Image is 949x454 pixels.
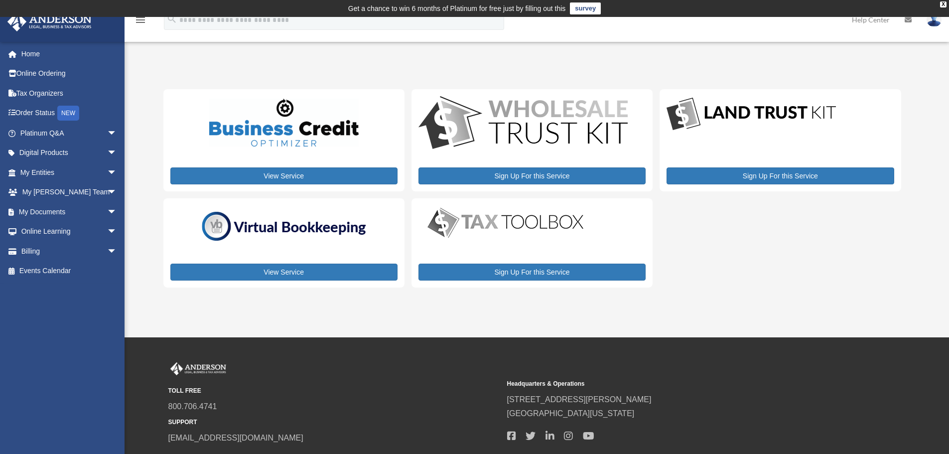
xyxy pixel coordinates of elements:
[507,409,635,418] a: [GEOGRAPHIC_DATA][US_STATE]
[7,241,132,261] a: Billingarrow_drop_down
[418,264,646,281] a: Sign Up For this Service
[7,44,132,64] a: Home
[418,96,628,151] img: WS-Trust-Kit-lgo-1.jpg
[4,12,95,31] img: Anderson Advisors Platinum Portal
[927,12,942,27] img: User Pic
[940,1,947,7] div: close
[7,143,127,163] a: Digital Productsarrow_drop_down
[107,222,127,242] span: arrow_drop_down
[418,167,646,184] a: Sign Up For this Service
[168,362,228,375] img: Anderson Advisors Platinum Portal
[107,182,127,203] span: arrow_drop_down
[57,106,79,121] div: NEW
[168,402,217,411] a: 800.706.4741
[107,202,127,222] span: arrow_drop_down
[170,167,398,184] a: View Service
[170,264,398,281] a: View Service
[168,386,500,396] small: TOLL FREE
[107,241,127,262] span: arrow_drop_down
[348,2,566,14] div: Get a chance to win 6 months of Platinum for free just by filling out this
[667,167,894,184] a: Sign Up For this Service
[135,17,146,26] a: menu
[7,261,132,281] a: Events Calendar
[7,182,132,202] a: My [PERSON_NAME] Teamarrow_drop_down
[168,434,303,442] a: [EMAIL_ADDRESS][DOMAIN_NAME]
[107,143,127,163] span: arrow_drop_down
[107,162,127,183] span: arrow_drop_down
[7,162,132,182] a: My Entitiesarrow_drop_down
[667,96,836,133] img: LandTrust_lgo-1.jpg
[107,123,127,144] span: arrow_drop_down
[166,13,177,24] i: search
[507,395,652,404] a: [STREET_ADDRESS][PERSON_NAME]
[135,14,146,26] i: menu
[7,202,132,222] a: My Documentsarrow_drop_down
[168,417,500,428] small: SUPPORT
[7,222,132,242] a: Online Learningarrow_drop_down
[7,64,132,84] a: Online Ordering
[7,103,132,124] a: Order StatusNEW
[507,379,839,389] small: Headquarters & Operations
[7,123,132,143] a: Platinum Q&Aarrow_drop_down
[418,205,593,240] img: taxtoolbox_new-1.webp
[7,83,132,103] a: Tax Organizers
[570,2,601,14] a: survey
